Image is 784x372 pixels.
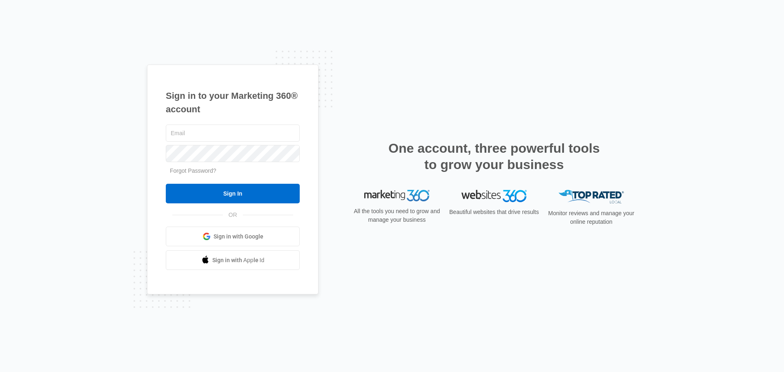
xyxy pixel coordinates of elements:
[461,190,527,202] img: Websites 360
[166,184,300,203] input: Sign In
[559,190,624,203] img: Top Rated Local
[364,190,430,201] img: Marketing 360
[546,209,637,226] p: Monitor reviews and manage your online reputation
[166,89,300,116] h1: Sign in to your Marketing 360® account
[448,208,540,216] p: Beautiful websites that drive results
[166,250,300,270] a: Sign in with Apple Id
[166,125,300,142] input: Email
[386,140,602,173] h2: One account, three powerful tools to grow your business
[170,167,216,174] a: Forgot Password?
[214,232,263,241] span: Sign in with Google
[212,256,265,265] span: Sign in with Apple Id
[223,211,243,219] span: OR
[166,227,300,246] a: Sign in with Google
[351,207,443,224] p: All the tools you need to grow and manage your business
